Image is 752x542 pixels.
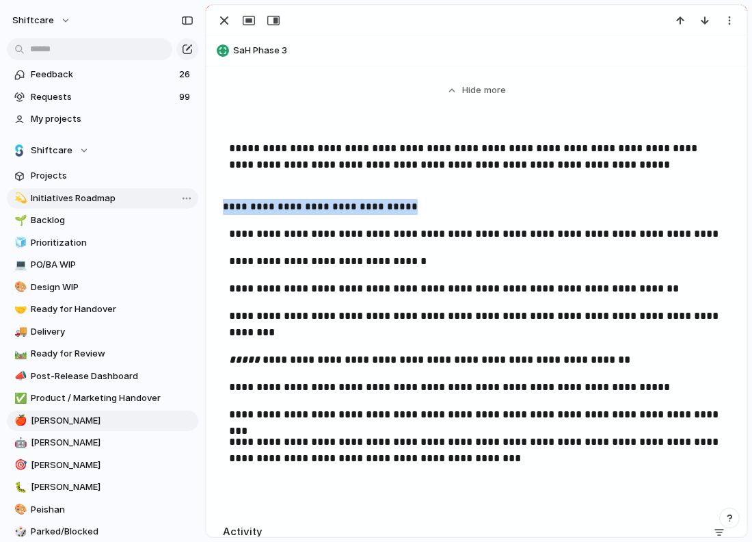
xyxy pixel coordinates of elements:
a: 🌱Backlog [7,210,198,231]
a: 🤖[PERSON_NAME] [7,433,198,453]
a: 🧊Prioritization [7,233,198,253]
a: My projects [7,109,198,129]
span: Shiftcare [31,144,72,157]
button: 🌱 [12,214,26,227]
button: 🎨 [12,281,26,294]
div: 🎨 [14,502,24,517]
span: PO/BA WIP [31,258,193,272]
a: 💻PO/BA WIP [7,255,198,275]
a: 🚚Delivery [7,322,198,342]
span: 99 [179,90,193,104]
span: [PERSON_NAME] [31,459,193,472]
button: 🤝 [12,302,26,316]
span: Product / Marketing Handover [31,391,193,405]
span: Backlog [31,214,193,227]
span: My projects [31,112,193,126]
a: Feedback26 [7,64,198,85]
button: 🎯 [12,459,26,472]
button: 💻 [12,258,26,272]
div: 💫 [14,190,24,206]
span: [PERSON_NAME] [31,480,193,494]
a: 🎨Peishan [7,500,198,520]
div: 🤖 [14,435,24,451]
div: 🎨 [14,279,24,295]
span: Delivery [31,325,193,339]
a: 🐛[PERSON_NAME] [7,477,198,498]
a: 🎯[PERSON_NAME] [7,455,198,476]
a: 🎲Parked/Blocked [7,521,198,542]
div: 🐛 [14,480,24,495]
span: Projects [31,169,193,183]
button: 🐛 [12,480,26,494]
span: Peishan [31,503,193,517]
a: ✅Product / Marketing Handover [7,388,198,409]
h2: Activity [223,524,263,540]
div: 📣 [14,368,24,384]
button: 🤖 [12,436,26,450]
button: ✅ [12,391,26,405]
span: Ready for Review [31,347,193,361]
div: 💻 [14,257,24,273]
div: 🚚 [14,324,24,339]
span: Requests [31,90,175,104]
button: 🧊 [12,236,26,250]
div: 🌱 [14,213,24,229]
div: 🧊 [14,235,24,250]
a: 🛤️Ready for Review [7,344,198,364]
span: Design WIP [31,281,193,294]
span: more [484,83,506,97]
span: shiftcare [12,14,54,27]
span: Post-Release Dashboard [31,370,193,383]
span: SaH Phase 3 [233,44,740,57]
button: Shiftcare [7,140,198,161]
span: Ready for Handover [31,302,193,316]
button: 🚚 [12,325,26,339]
div: 🤝 [14,302,24,318]
button: 🎨 [12,503,26,517]
button: 🛤️ [12,347,26,361]
span: 26 [179,68,193,81]
a: 🎨Design WIP [7,277,198,298]
button: 📣 [12,370,26,383]
div: 🍎 [14,413,24,428]
button: 🍎 [12,414,26,428]
span: Initiatives Roadmap [31,192,193,205]
div: 🎲 [14,524,24,540]
span: [PERSON_NAME] [31,436,193,450]
button: Hidemore [223,78,730,103]
a: 🤝Ready for Handover [7,299,198,320]
a: Projects [7,166,198,186]
button: 🎲 [12,525,26,539]
button: 💫 [12,192,26,205]
button: SaH Phase 3 [213,40,740,62]
div: ✅ [14,391,24,406]
div: 🎯 [14,457,24,473]
a: 🍎[PERSON_NAME] [7,411,198,431]
button: shiftcare [6,10,78,31]
a: 📣Post-Release Dashboard [7,366,198,387]
span: [PERSON_NAME] [31,414,193,428]
div: 🛤️ [14,346,24,362]
a: 💫Initiatives Roadmap [7,188,198,209]
span: Feedback [31,68,175,81]
span: Prioritization [31,236,193,250]
a: Requests99 [7,87,198,107]
span: Parked/Blocked [31,525,193,539]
